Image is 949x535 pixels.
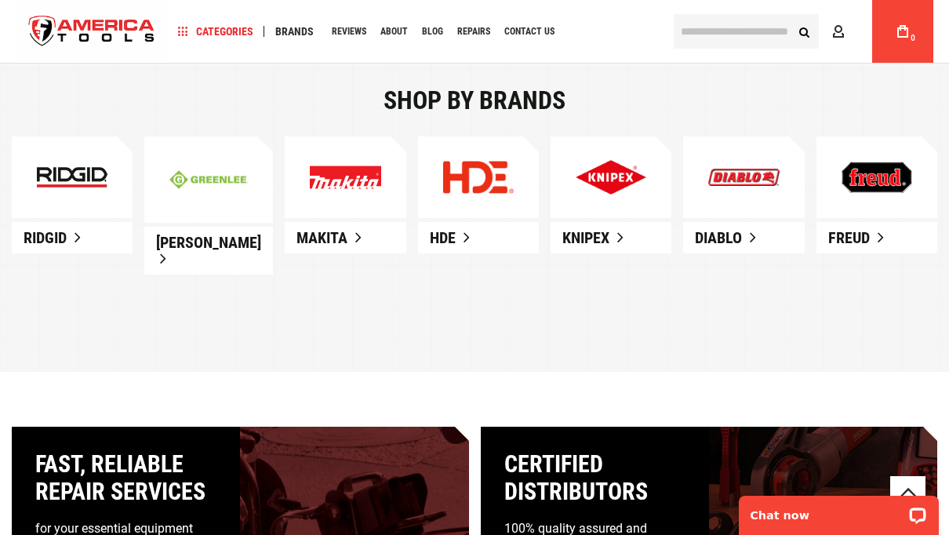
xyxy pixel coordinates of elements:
span: [PERSON_NAME] [156,233,261,252]
a: Explore Our New Products [551,136,671,218]
a: Contact Us [497,21,562,42]
a: Knipex [551,222,671,254]
img: Explore Our New Products [842,162,912,193]
div: Shop by brands [12,88,937,113]
a: Makita [285,222,405,254]
img: Explore Our New Products [310,166,380,189]
span: Freud [828,228,870,247]
span: Repairs [457,27,490,36]
span: Blog [422,27,443,36]
img: Explore Our New Products [708,169,779,186]
div: Fast, reliable repair services [35,450,216,505]
img: ridgid-mobile.jpg [37,167,107,187]
a: Explore Our New Products [418,136,539,218]
div: Certified distributors [504,450,685,505]
span: Diablo [695,228,742,247]
a: Blog [415,21,450,42]
img: greenline-mobile.jpg [169,170,248,190]
a: Categories [171,21,260,42]
a: About [373,21,415,42]
a: store logo [16,2,168,61]
a: Brands [268,21,321,42]
button: Search [789,16,819,46]
span: Reviews [332,27,366,36]
img: America Tools [16,2,168,61]
a: Explore Our New Products [285,136,405,218]
a: Explore Our New Products [816,136,937,218]
a: HDE [418,222,539,254]
span: Ridgid [24,228,67,247]
span: Categories [178,26,253,37]
span: Makita [296,228,347,247]
a: Reviews [325,21,373,42]
span: Knipex [562,228,609,247]
a: Ridgid [12,222,133,254]
a: Diablo [683,222,804,254]
span: Contact Us [504,27,554,36]
span: About [380,27,408,36]
span: Brands [275,26,314,37]
span: HDE [430,228,456,247]
a: [PERSON_NAME] [144,227,273,275]
img: Explore Our New Products [576,160,646,194]
iframe: LiveChat chat widget [729,486,949,535]
img: Explore Our New Products [443,161,514,194]
a: Freud [816,222,937,254]
a: Repairs [450,21,497,42]
span: 0 [911,34,915,42]
a: Explore Our New Products [683,136,804,218]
